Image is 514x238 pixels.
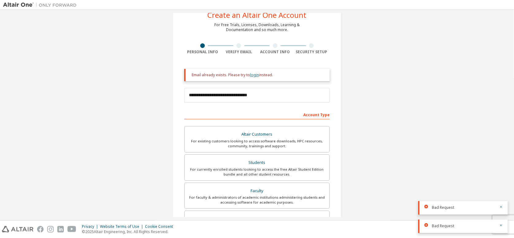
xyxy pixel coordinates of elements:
div: Create an Altair One Account [208,11,307,19]
div: Email already exists. Please try to instead. [192,73,325,77]
div: Verify Email [221,50,257,54]
div: Cookie Consent [145,224,177,229]
div: For faculty & administrators of academic institutions administering students and accessing softwa... [188,195,326,205]
img: altair_logo.svg [2,226,33,232]
div: Altair Customers [188,130,326,139]
img: facebook.svg [37,226,44,232]
div: Account Type [184,109,330,119]
img: linkedin.svg [57,226,64,232]
div: Everyone else [188,215,326,223]
div: For Free Trials, Licenses, Downloads, Learning & Documentation and so much more. [214,22,300,32]
p: © 2025 Altair Engineering, Inc. All Rights Reserved. [82,229,177,234]
div: Students [188,158,326,167]
img: youtube.svg [67,226,76,232]
div: Website Terms of Use [100,224,145,229]
div: Personal Info [184,50,221,54]
a: login [250,72,259,77]
div: Security Setup [293,50,330,54]
div: For currently enrolled students looking to access the free Altair Student Edition bundle and all ... [188,167,326,177]
div: Privacy [82,224,100,229]
img: instagram.svg [47,226,54,232]
img: Altair One [3,2,80,8]
span: Bad Request [432,224,454,228]
div: Faculty [188,187,326,195]
div: For existing customers looking to access software downloads, HPC resources, community, trainings ... [188,139,326,149]
div: Account Info [257,50,293,54]
span: Bad Request [432,205,454,210]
